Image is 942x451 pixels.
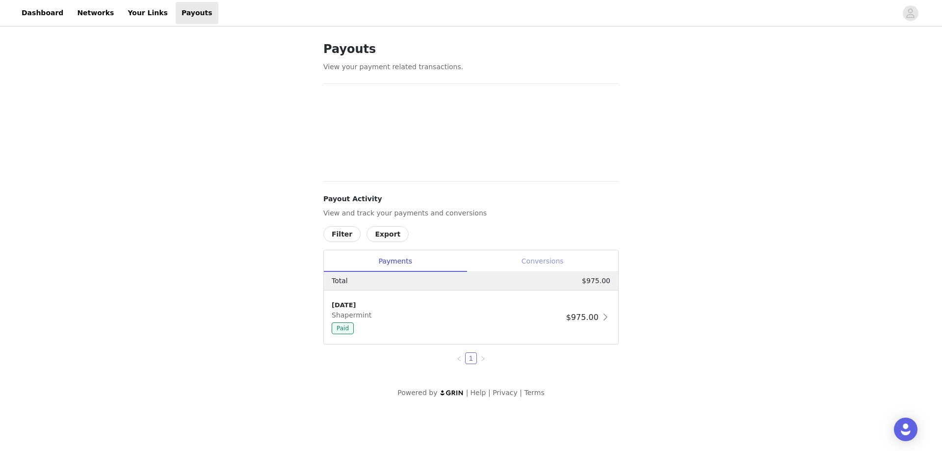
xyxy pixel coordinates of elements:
h4: Payout Activity [323,194,619,204]
li: Next Page [477,352,489,364]
a: Networks [71,2,120,24]
img: logo [440,390,464,396]
h1: Payouts [323,40,619,58]
a: Your Links [122,2,174,24]
span: | [520,389,522,397]
div: clickable-list-item [324,291,618,344]
span: Shapermint [332,311,375,319]
a: Privacy [493,389,518,397]
span: | [466,389,469,397]
li: Previous Page [453,352,465,364]
button: Export [366,226,409,242]
p: $975.00 [582,276,610,286]
div: Payments [324,250,467,272]
div: avatar [906,5,915,21]
i: icon: right [480,356,486,362]
a: 1 [466,353,476,364]
p: Total [332,276,348,286]
p: View your payment related transactions. [323,62,619,72]
div: [DATE] [332,300,562,310]
span: Paid [332,322,354,334]
a: Payouts [176,2,218,24]
span: $975.00 [566,313,599,322]
div: Open Intercom Messenger [894,418,917,441]
p: View and track your payments and conversions [323,208,619,218]
a: Terms [524,389,544,397]
i: icon: left [456,356,462,362]
a: Dashboard [16,2,69,24]
span: | [488,389,491,397]
a: Help [471,389,486,397]
div: Conversions [467,250,618,272]
li: 1 [465,352,477,364]
span: Powered by [397,389,437,397]
button: Filter [323,226,361,242]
